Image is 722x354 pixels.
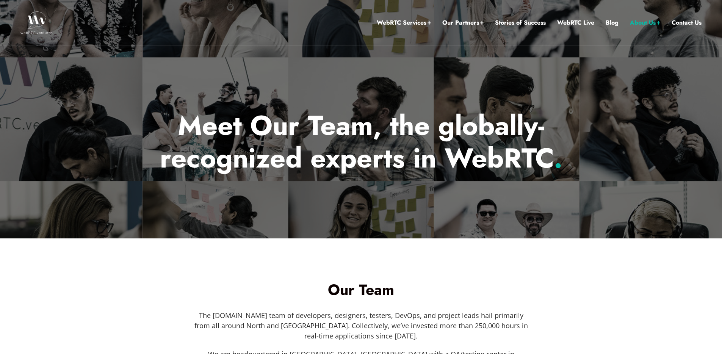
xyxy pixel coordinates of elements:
[20,11,53,34] img: WebRTC.ventures
[630,18,660,28] a: About Us
[495,18,546,28] a: Stories of Success
[672,18,702,28] a: Contact Us
[557,18,594,28] a: WebRTC Live
[442,18,484,28] a: Our Partners
[377,18,431,28] a: WebRTC Services
[139,109,583,175] p: Meet Our Team, the globally-recognized experts in WebRTC
[149,282,573,297] h1: Our Team
[606,18,619,28] a: Blog
[554,138,562,178] span: .
[191,310,531,341] p: The [DOMAIN_NAME] team of developers, designers, testers, DevOps, and project leads hail primaril...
